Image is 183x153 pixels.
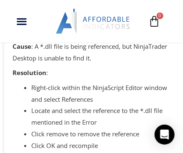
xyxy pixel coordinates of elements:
[31,140,179,152] li: Click OK and recompile
[157,13,163,19] span: 0
[31,105,179,128] li: Locate and select the reference to the *.dll file mentioned in the Error
[13,68,46,77] strong: Resolution
[13,42,31,50] strong: Cause
[155,125,175,145] div: Open Intercom Messenger
[13,67,179,79] p: :
[13,13,30,30] div: Menu Toggle
[31,82,179,105] li: Right-click within the NinjaScript Editor window and select References
[13,41,179,64] p: : A *.dll file is being referenced, but NinjaTrader Desktop is unable to find it.
[56,9,131,34] img: LogoAI | Affordable Indicators – NinjaTrader
[136,9,173,33] a: 0
[31,128,179,140] li: Click remove to remove the reference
